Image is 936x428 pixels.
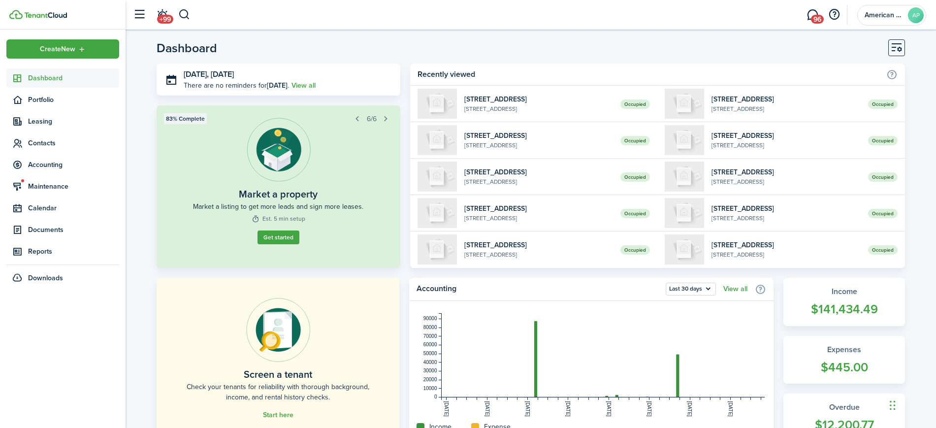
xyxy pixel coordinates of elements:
span: Occupied [868,245,898,255]
span: +99 [157,15,173,24]
tspan: [DATE] [566,401,571,417]
img: 2015 [665,162,704,192]
img: TenantCloud [24,12,67,18]
span: Occupied [620,209,650,218]
img: 2015 [665,234,704,264]
img: 701 [418,125,457,155]
tspan: 20000 [423,377,437,382]
img: 701 [418,198,457,228]
a: Notifications [153,2,171,28]
span: Occupied [868,136,898,145]
span: Occupied [620,172,650,182]
tspan: [DATE] [606,401,612,417]
span: Accounting [28,160,119,170]
iframe: Chat Widget [887,381,936,428]
button: Open menu [666,283,716,296]
avatar-text: AP [908,7,924,23]
span: Portfolio [28,95,119,105]
a: Expenses$445.00 [783,336,905,384]
a: Reports [6,242,119,261]
a: View all [291,80,316,91]
tspan: 70000 [423,333,437,339]
h3: [DATE], [DATE] [184,68,393,81]
span: Occupied [868,209,898,218]
img: 2015 [665,125,704,155]
button: Open resource center [826,6,842,23]
widget-list-item-title: [STREET_ADDRESS] [711,131,861,141]
widget-list-item-title: [STREET_ADDRESS] [711,240,861,250]
tspan: [DATE] [444,401,450,417]
widget-step-time: Est. 5 min setup [252,214,305,223]
span: Calendar [28,203,119,213]
a: Dashboard [6,68,119,88]
tspan: [DATE] [484,401,490,417]
img: 2015 [418,234,457,264]
button: Prev step [351,112,364,126]
span: American Pacific Hotels [865,12,904,19]
tspan: [DATE] [646,401,652,417]
button: Last 30 days [666,283,716,296]
div: Drag [890,391,896,420]
widget-list-item-title: [STREET_ADDRESS] [711,203,861,214]
span: 6/6 [367,114,377,124]
span: Create New [40,46,75,53]
home-placeholder-description: Check your tenants for reliability with thorough background, income, and rental history checks. [179,382,377,402]
img: Listing [247,118,311,182]
header-page-title: Dashboard [157,42,217,54]
tspan: 80000 [423,325,437,330]
img: 2015 [418,89,457,119]
span: Downloads [28,273,63,283]
a: Messaging [803,2,822,28]
img: Online payments [246,298,310,362]
button: Customise [888,39,905,56]
button: Open sidebar [130,5,149,24]
img: TenantCloud [9,10,23,19]
span: Occupied [620,136,650,145]
span: Documents [28,225,119,235]
home-widget-title: Recently viewed [418,68,881,80]
widget-list-item-description: [STREET_ADDRESS] [464,141,613,150]
widget-stats-title: Income [793,286,895,297]
tspan: 50000 [423,351,437,356]
button: Open menu [6,39,119,59]
widget-list-item-title: [STREET_ADDRESS] [711,167,861,177]
widget-list-item-title: [STREET_ADDRESS] [464,240,613,250]
img: 701 [665,89,704,119]
widget-step-title: Market a property [239,187,318,201]
img: 701 [665,198,704,228]
img: 2015 [418,162,457,192]
home-placeholder-title: Screen a tenant [244,367,312,382]
b: [DATE] [267,80,288,91]
widget-list-item-description: [STREET_ADDRESS] [711,141,861,150]
home-widget-title: Accounting [417,283,661,296]
widget-step-description: Market a listing to get more leads and sign more leases. [194,201,364,212]
widget-list-item-description: [STREET_ADDRESS] [711,177,861,186]
widget-list-item-description: [STREET_ADDRESS] [711,104,861,113]
widget-list-item-title: [STREET_ADDRESS] [464,94,613,104]
span: 83% Complete [166,114,205,123]
span: Occupied [868,99,898,109]
widget-list-item-description: [STREET_ADDRESS] [711,250,861,259]
button: Next step [379,112,393,126]
widget-list-item-title: [STREET_ADDRESS] [464,167,613,177]
widget-stats-title: Expenses [793,344,895,356]
widget-stats-count: $141,434.49 [793,300,895,319]
span: 96 [811,15,824,24]
tspan: 0 [434,394,437,399]
widget-list-item-title: [STREET_ADDRESS] [464,131,613,141]
widget-stats-title: Overdue [793,401,895,413]
widget-list-item-title: [STREET_ADDRESS] [464,203,613,214]
tspan: 10000 [423,386,437,391]
span: Occupied [620,245,650,255]
tspan: 90000 [423,316,437,321]
widget-list-item-description: [STREET_ADDRESS] [711,214,861,223]
button: Search [178,6,191,23]
tspan: [DATE] [687,401,693,417]
widget-stats-count: $445.00 [793,358,895,377]
span: Reports [28,246,119,257]
widget-list-item-description: [STREET_ADDRESS] [464,177,613,186]
a: Get started [258,230,299,244]
p: There are no reminders for . [184,80,289,91]
widget-list-item-description: [STREET_ADDRESS] [464,250,613,259]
